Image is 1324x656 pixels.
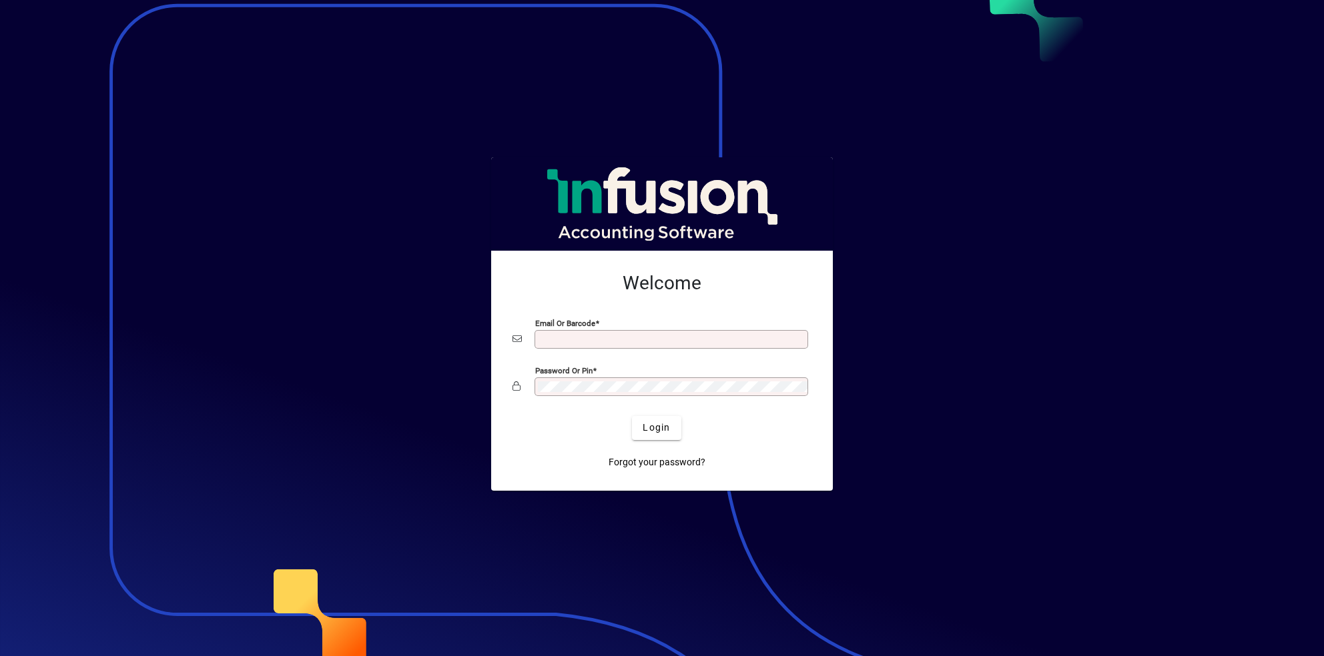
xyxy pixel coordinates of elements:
button: Login [632,416,681,440]
mat-label: Email or Barcode [535,318,595,327]
a: Forgot your password? [603,451,711,475]
span: Login [643,421,670,435]
h2: Welcome [513,272,811,295]
mat-label: Password or Pin [535,365,593,375]
span: Forgot your password? [609,455,705,469]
